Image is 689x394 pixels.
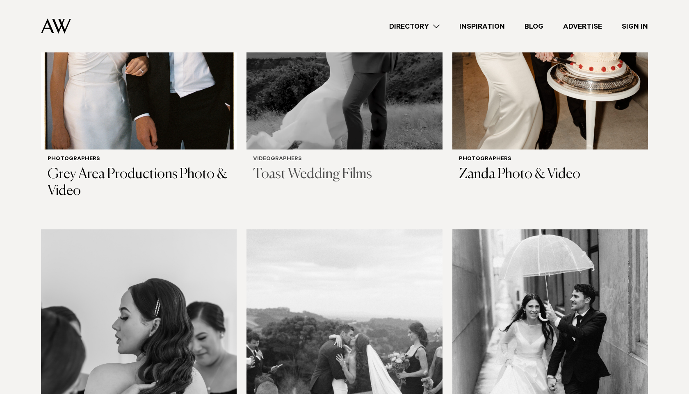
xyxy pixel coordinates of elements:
[48,156,230,163] h6: Photographers
[612,21,658,32] a: Sign In
[41,18,71,34] img: Auckland Weddings Logo
[553,21,612,32] a: Advertise
[449,21,515,32] a: Inspiration
[253,166,436,183] h3: Toast Wedding Films
[459,156,641,163] h6: Photographers
[48,166,230,200] h3: Grey Area Productions Photo & Video
[515,21,553,32] a: Blog
[379,21,449,32] a: Directory
[253,156,436,163] h6: Videographers
[459,166,641,183] h3: Zanda Photo & Video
